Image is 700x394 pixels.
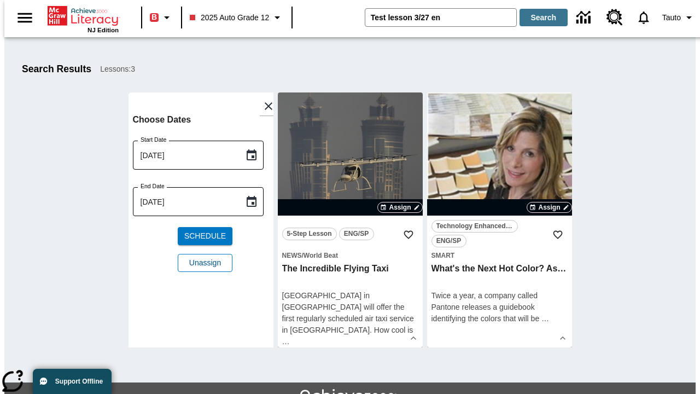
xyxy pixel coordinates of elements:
[133,141,236,170] input: MMMM-DD-YYYY
[184,230,226,242] span: Schedule
[431,250,568,261] span: Topic: Smart/null
[48,5,119,27] a: Home
[141,182,165,190] label: End Date
[282,252,302,259] span: News
[520,9,568,26] button: Search
[9,2,41,34] button: Open side menu
[287,228,332,240] span: 5-Step Lesson
[302,252,304,259] span: /
[282,250,418,261] span: Topic: News/World Beat
[133,112,278,281] div: Choose date
[22,63,91,75] h1: Search Results
[178,227,232,245] button: Schedule
[431,220,518,233] button: Technology Enhanced Item
[662,12,681,24] span: Tauto
[339,228,374,240] button: ENG/SP
[282,290,418,347] div: [GEOGRAPHIC_DATA] in [GEOGRAPHIC_DATA] will offer the first regularly scheduled air taxi service ...
[241,191,262,213] button: Choose date, selected date is Sep 3, 2025
[405,330,422,346] button: Show Details
[399,225,418,245] button: Add to Favorites
[541,314,549,323] span: …
[129,92,273,347] div: lesson details
[377,202,422,213] button: Assign Choose Dates
[282,263,418,275] h3: The Incredible Flying Taxi
[436,235,461,247] span: ENG/SP
[259,97,278,115] button: Close
[282,228,337,240] button: 5-Step Lesson
[55,378,103,385] span: Support Offline
[365,9,516,26] input: search field
[141,136,166,144] label: Start Date
[658,8,700,27] button: Profile/Settings
[431,263,568,275] h3: What's the Next Hot Color? Ask Pantone
[431,252,455,259] span: Smart
[178,254,232,272] button: Unassign
[151,10,157,24] span: B
[389,202,411,212] span: Assign
[241,144,262,166] button: Choose date, selected date is Sep 3, 2025
[436,221,513,232] span: Technology Enhanced Item
[570,3,600,33] a: Data Center
[427,92,572,347] div: lesson details
[527,202,571,213] button: Assign Choose Dates
[629,3,658,32] a: Notifications
[431,290,568,325] div: Twice a year, a company called Pantone releases a guidebook identifying the colors that will be
[431,235,466,247] button: ENG/SP
[189,257,221,269] span: Unassign
[145,8,178,27] button: Boost Class color is red. Change class color
[48,4,119,33] div: Home
[600,3,629,32] a: Resource Center, Will open in new tab
[87,27,119,33] span: NJ Edition
[33,369,112,394] button: Support Offline
[133,187,236,216] input: MMMM-DD-YYYY
[133,112,278,128] h6: Choose Dates
[100,63,135,75] span: Lessons : 3
[190,12,269,24] span: 2025 Auto Grade 12
[538,202,560,212] span: Assign
[304,252,338,259] span: World Beat
[555,330,571,346] button: Show Details
[548,225,568,245] button: Add to Favorites
[185,8,288,27] button: Class: 2025 Auto Grade 12, Select your class
[344,228,369,240] span: ENG/SP
[278,92,423,347] div: lesson details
